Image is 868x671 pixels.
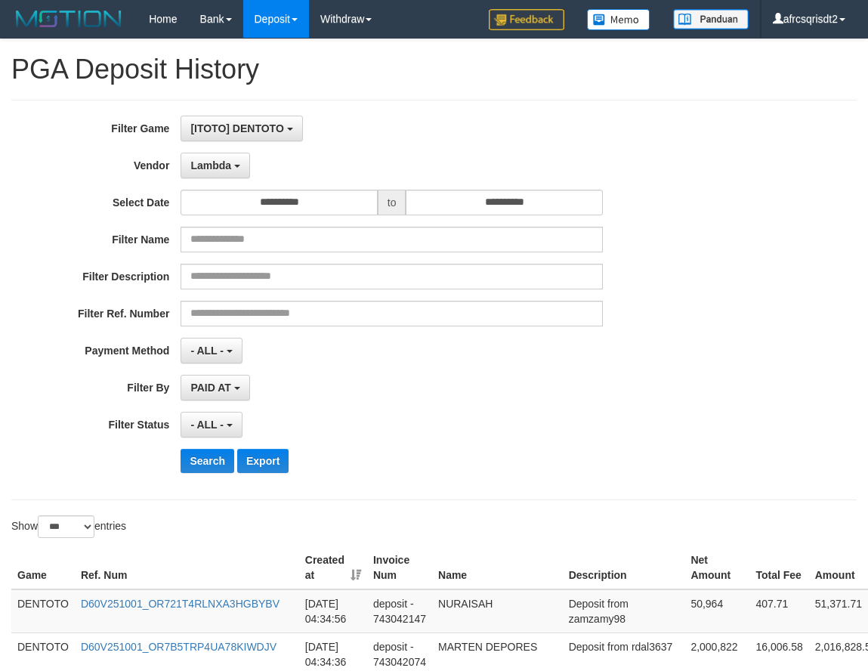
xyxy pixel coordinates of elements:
button: PAID AT [181,375,249,400]
td: DENTOTO [11,589,75,633]
button: - ALL - [181,338,242,363]
span: [ITOTO] DENTOTO [190,122,283,135]
th: Total Fee [749,546,808,589]
td: 407.71 [749,589,808,633]
th: Name [432,546,563,589]
a: D60V251001_OR7B5TRP4UA78KIWDJV [81,641,276,653]
span: to [378,190,406,215]
th: Invoice Num [367,546,432,589]
td: NURAISAH [432,589,563,633]
td: [DATE] 04:34:56 [299,589,367,633]
button: Export [237,449,289,473]
td: Deposit from zamzamy98 [563,589,685,633]
span: - ALL - [190,345,224,357]
td: deposit - 743042147 [367,589,432,633]
span: PAID AT [190,382,230,394]
img: Feedback.jpg [489,9,564,30]
button: Search [181,449,234,473]
h1: PGA Deposit History [11,54,857,85]
label: Show entries [11,515,126,538]
button: Lambda [181,153,250,178]
th: Net Amount [684,546,749,589]
select: Showentries [38,515,94,538]
th: Description [563,546,685,589]
button: - ALL - [181,412,242,438]
th: Ref. Num [75,546,299,589]
th: Created at: activate to sort column ascending [299,546,367,589]
span: - ALL - [190,419,224,431]
img: Button%20Memo.svg [587,9,650,30]
td: 50,964 [684,589,749,633]
img: panduan.png [673,9,749,29]
a: D60V251001_OR721T4RLNXA3HGBYBV [81,598,280,610]
span: Lambda [190,159,231,172]
th: Game [11,546,75,589]
img: MOTION_logo.png [11,8,126,30]
button: [ITOTO] DENTOTO [181,116,302,141]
